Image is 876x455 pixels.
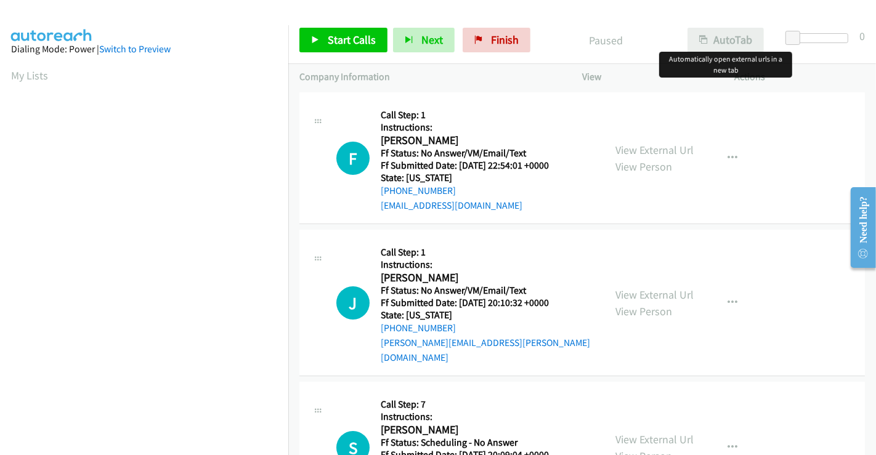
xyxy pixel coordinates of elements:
h5: State: [US_STATE] [381,309,593,321]
p: Paused [547,32,665,49]
div: Delay between calls (in seconds) [792,33,848,43]
h2: [PERSON_NAME] [381,271,468,285]
h5: Instructions: [381,259,593,271]
span: Start Calls [328,33,376,47]
a: View Person [615,304,672,318]
h5: Call Step: 1 [381,109,549,121]
h1: J [336,286,370,320]
p: Company Information [299,70,560,84]
h2: [PERSON_NAME] [381,423,468,437]
iframe: Resource Center [841,179,876,276]
a: Start Calls [299,28,387,52]
h5: Ff Status: No Answer/VM/Email/Text [381,284,593,297]
p: View [582,70,713,84]
div: Dialing Mode: Power | [11,42,277,57]
h5: Call Step: 7 [381,398,549,411]
a: [PHONE_NUMBER] [381,185,456,196]
a: [PHONE_NUMBER] [381,322,456,334]
a: [PERSON_NAME][EMAIL_ADDRESS][PERSON_NAME][DOMAIN_NAME] [381,337,590,363]
span: Next [421,33,443,47]
button: AutoTab [687,28,764,52]
span: Finish [491,33,519,47]
button: Next [393,28,455,52]
h5: State: [US_STATE] [381,172,549,184]
h5: Ff Status: Scheduling - No Answer [381,437,549,449]
a: View Person [615,159,672,174]
h5: Call Step: 1 [381,246,593,259]
a: [EMAIL_ADDRESS][DOMAIN_NAME] [381,199,522,211]
h1: F [336,142,370,175]
h5: Ff Status: No Answer/VM/Email/Text [381,147,549,159]
a: My Lists [11,68,48,83]
div: The call is yet to be attempted [336,286,370,320]
h5: Ff Submitted Date: [DATE] 22:54:01 +0000 [381,159,549,172]
a: View External Url [615,432,694,446]
a: View External Url [615,143,694,157]
div: Automatically open external urls in a new tab [659,52,792,78]
div: The call is yet to be attempted [336,142,370,175]
h5: Instructions: [381,411,549,423]
a: View External Url [615,288,694,302]
a: Finish [463,28,530,52]
div: 0 [859,28,865,44]
a: Switch to Preview [99,43,171,55]
h2: [PERSON_NAME] [381,134,468,148]
h5: Instructions: [381,121,549,134]
p: Actions [735,70,866,84]
h5: Ff Submitted Date: [DATE] 20:10:32 +0000 [381,297,593,309]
